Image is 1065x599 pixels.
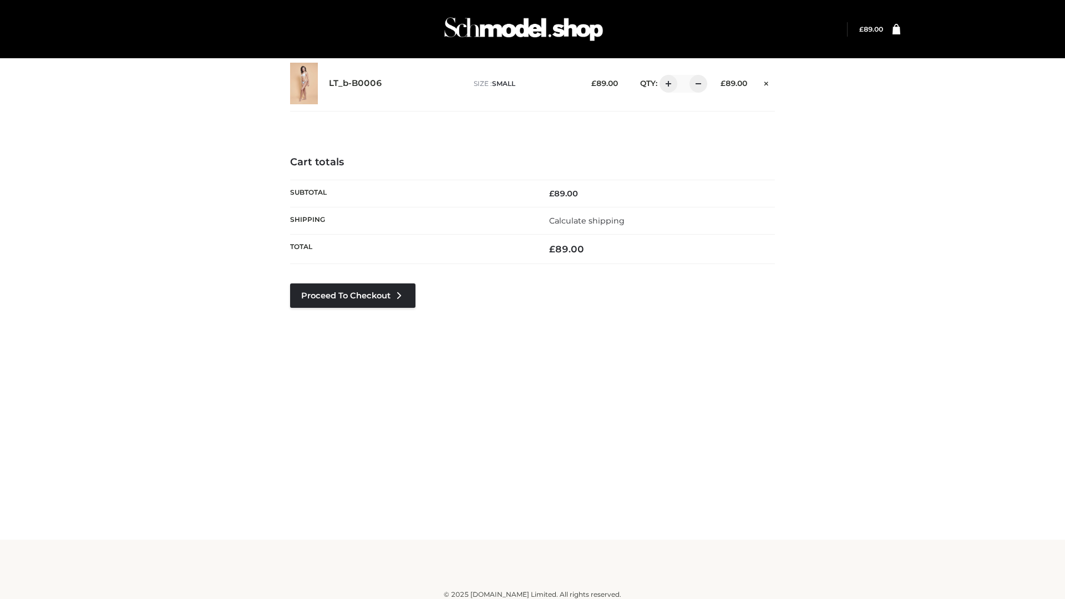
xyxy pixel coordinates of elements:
span: £ [859,25,864,33]
div: QTY: [629,75,703,93]
bdi: 89.00 [591,79,618,88]
th: Shipping [290,207,532,234]
img: Schmodel Admin 964 [440,7,607,51]
bdi: 89.00 [859,25,883,33]
a: Remove this item [758,75,775,89]
bdi: 89.00 [549,243,584,255]
a: Calculate shipping [549,216,625,226]
span: £ [721,79,726,88]
span: SMALL [492,79,515,88]
th: Subtotal [290,180,532,207]
th: Total [290,235,532,264]
a: LT_b-B0006 [329,78,382,89]
span: £ [549,189,554,199]
a: £89.00 [859,25,883,33]
h4: Cart totals [290,156,775,169]
span: £ [591,79,596,88]
bdi: 89.00 [549,189,578,199]
p: size : [474,79,574,89]
span: £ [549,243,555,255]
bdi: 89.00 [721,79,747,88]
a: Proceed to Checkout [290,283,415,308]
